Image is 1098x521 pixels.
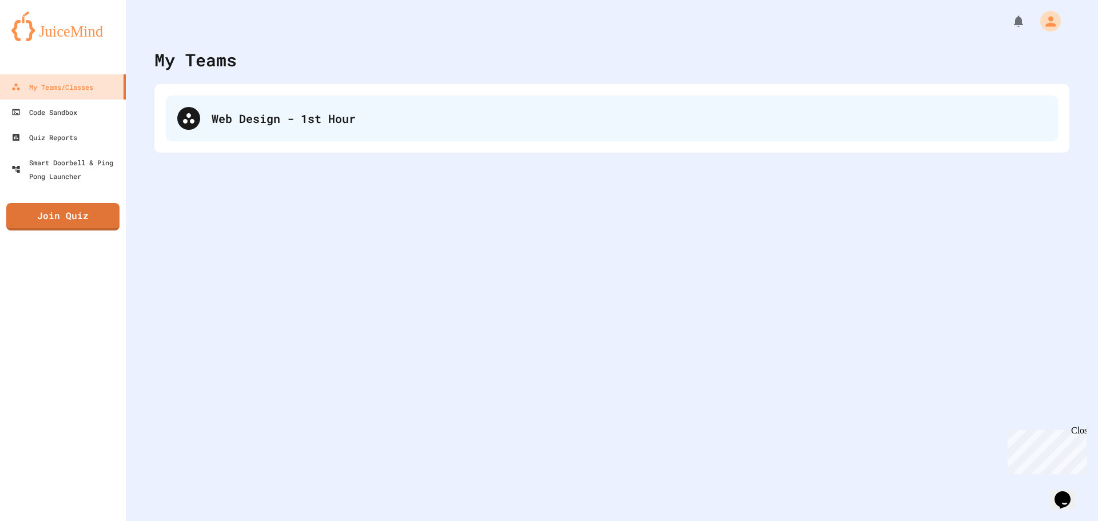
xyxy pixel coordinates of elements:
div: My Notifications [990,11,1028,31]
a: Join Quiz [6,203,120,230]
iframe: chat widget [1003,425,1087,474]
div: Chat with us now!Close [5,5,79,73]
div: Quiz Reports [11,130,77,144]
div: Web Design - 1st Hour [166,96,1058,141]
div: Code Sandbox [11,105,77,119]
img: logo-orange.svg [11,11,114,41]
div: My Account [1028,8,1064,34]
div: Smart Doorbell & Ping Pong Launcher [11,156,121,183]
div: Web Design - 1st Hour [212,110,1047,127]
div: My Teams/Classes [11,80,93,94]
iframe: chat widget [1050,475,1087,510]
div: My Teams [154,47,237,73]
